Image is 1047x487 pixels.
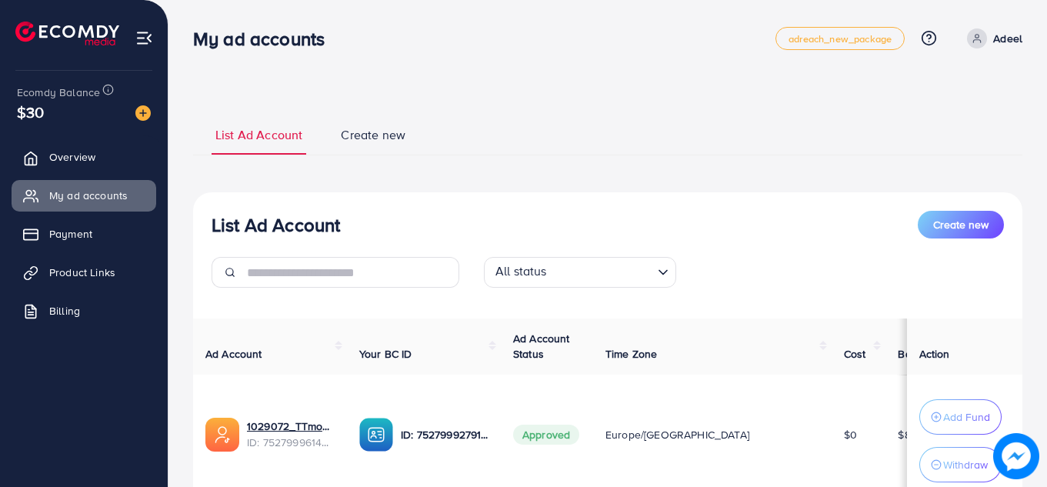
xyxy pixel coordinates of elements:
span: adreach_new_package [789,34,892,44]
img: ic-ads-acc.e4c84228.svg [205,418,239,452]
span: Product Links [49,265,115,280]
span: Time Zone [605,346,657,362]
span: ID: 7527999614847467521 [247,435,335,450]
a: 1029072_TTmonigrow_1752749004212 [247,419,335,434]
a: Overview [12,142,156,172]
img: logo [15,22,119,45]
a: Product Links [12,257,156,288]
button: Withdraw [919,447,1002,482]
span: Payment [49,226,92,242]
span: Ad Account [205,346,262,362]
span: Cost [844,346,866,362]
a: My ad accounts [12,180,156,211]
span: Europe/[GEOGRAPHIC_DATA] [605,427,749,442]
input: Search for option [552,260,652,284]
div: <span class='underline'>1029072_TTmonigrow_1752749004212</span></br>7527999614847467521 [247,419,335,450]
p: Adeel [993,29,1022,48]
span: Create new [341,126,405,144]
h3: List Ad Account [212,214,340,236]
span: Create new [933,217,989,232]
span: Action [919,346,950,362]
button: Add Fund [919,399,1002,435]
a: Adeel [961,28,1022,48]
img: menu [135,29,153,47]
span: Overview [49,149,95,165]
img: ic-ba-acc.ded83a64.svg [359,418,393,452]
img: image [993,433,1039,479]
img: image [135,105,151,121]
span: Ad Account Status [513,331,570,362]
span: Approved [513,425,579,445]
span: List Ad Account [215,126,302,144]
p: ID: 7527999279103574032 [401,425,488,444]
a: Payment [12,218,156,249]
span: All status [492,259,550,284]
span: Your BC ID [359,346,412,362]
span: Billing [49,303,80,319]
span: Ecomdy Balance [17,85,100,100]
div: Search for option [484,257,676,288]
button: Create new [918,211,1004,238]
a: adreach_new_package [775,27,905,50]
a: Billing [12,295,156,326]
p: Withdraw [943,455,988,474]
span: $0 [844,427,857,442]
h3: My ad accounts [193,28,337,50]
span: $30 [17,101,44,123]
span: My ad accounts [49,188,128,203]
p: Add Fund [943,408,990,426]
